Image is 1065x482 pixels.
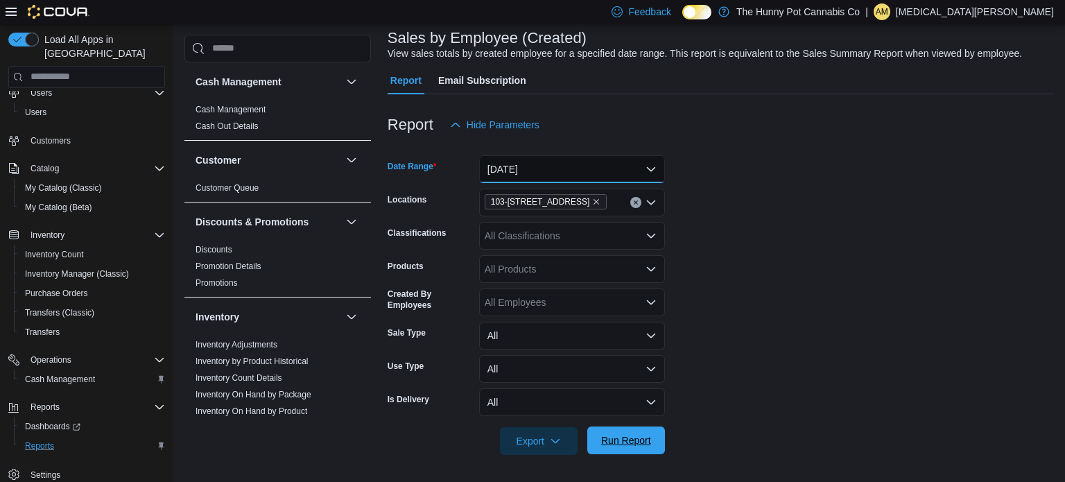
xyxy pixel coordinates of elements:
[682,19,683,20] span: Dark Mode
[3,350,171,370] button: Operations
[19,266,135,282] a: Inventory Manager (Classic)
[25,160,165,177] span: Catalog
[479,388,665,416] button: All
[196,121,259,131] a: Cash Out Details
[646,264,657,275] button: Open list of options
[196,339,277,350] span: Inventory Adjustments
[196,406,307,417] span: Inventory On Hand by Product
[19,266,165,282] span: Inventory Manager (Classic)
[25,352,165,368] span: Operations
[31,402,60,413] span: Reports
[646,297,657,308] button: Open list of options
[196,277,238,289] span: Promotions
[479,355,665,383] button: All
[390,67,422,94] span: Report
[19,246,165,263] span: Inventory Count
[196,340,277,350] a: Inventory Adjustments
[343,74,360,90] button: Cash Management
[3,159,171,178] button: Catalog
[343,214,360,230] button: Discounts & Promotions
[196,373,282,383] a: Inventory Count Details
[196,422,279,433] span: Inventory Transactions
[196,215,340,229] button: Discounts & Promotions
[19,180,165,196] span: My Catalog (Classic)
[19,180,107,196] a: My Catalog (Classic)
[25,85,58,101] button: Users
[14,178,171,198] button: My Catalog (Classic)
[479,155,665,183] button: [DATE]
[343,152,360,169] button: Customer
[19,371,101,388] a: Cash Management
[31,230,64,241] span: Inventory
[39,33,165,60] span: Load All Apps in [GEOGRAPHIC_DATA]
[31,87,52,98] span: Users
[19,285,165,302] span: Purchase Orders
[25,249,84,260] span: Inventory Count
[196,390,311,399] a: Inventory On Hand by Package
[14,245,171,264] button: Inventory Count
[388,289,474,311] label: Created By Employees
[25,399,65,415] button: Reports
[14,198,171,217] button: My Catalog (Beta)
[196,153,340,167] button: Customer
[388,46,1022,61] div: View sales totals by created employee for a specified date range. This report is equivalent to th...
[14,436,171,456] button: Reports
[14,370,171,389] button: Cash Management
[736,3,860,20] p: The Hunny Pot Cannabis Co
[19,199,98,216] a: My Catalog (Beta)
[438,67,526,94] span: Email Subscription
[630,197,641,208] button: Clear input
[25,327,60,338] span: Transfers
[25,374,95,385] span: Cash Management
[19,324,165,341] span: Transfers
[196,182,259,193] span: Customer Queue
[196,105,266,114] a: Cash Management
[196,261,261,271] a: Promotion Details
[388,194,427,205] label: Locations
[865,3,868,20] p: |
[196,104,266,115] span: Cash Management
[31,354,71,365] span: Operations
[196,244,232,255] span: Discounts
[388,30,587,46] h3: Sales by Employee (Created)
[25,421,80,432] span: Dashboards
[25,202,92,213] span: My Catalog (Beta)
[25,307,94,318] span: Transfers (Classic)
[682,5,711,19] input: Dark Mode
[388,361,424,372] label: Use Type
[587,427,665,454] button: Run Report
[388,117,433,133] h3: Report
[19,438,60,454] a: Reports
[196,389,311,400] span: Inventory On Hand by Package
[31,470,60,481] span: Settings
[19,324,65,341] a: Transfers
[479,322,665,350] button: All
[388,227,447,239] label: Classifications
[19,418,165,435] span: Dashboards
[19,418,86,435] a: Dashboards
[14,103,171,122] button: Users
[646,230,657,241] button: Open list of options
[3,397,171,417] button: Reports
[467,118,539,132] span: Hide Parameters
[500,427,578,455] button: Export
[491,195,590,209] span: 103-[STREET_ADDRESS]
[25,440,54,451] span: Reports
[196,183,259,193] a: Customer Queue
[592,198,600,206] button: Remove 103-1405 Ottawa St N. from selection in this group
[25,132,165,149] span: Customers
[508,427,569,455] span: Export
[196,215,309,229] h3: Discounts & Promotions
[184,241,371,297] div: Discounts & Promotions
[196,121,259,132] span: Cash Out Details
[19,285,94,302] a: Purchase Orders
[3,225,171,245] button: Inventory
[14,303,171,322] button: Transfers (Classic)
[25,399,165,415] span: Reports
[444,111,545,139] button: Hide Parameters
[876,3,888,20] span: AM
[196,261,261,272] span: Promotion Details
[343,309,360,325] button: Inventory
[196,310,239,324] h3: Inventory
[628,5,670,19] span: Feedback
